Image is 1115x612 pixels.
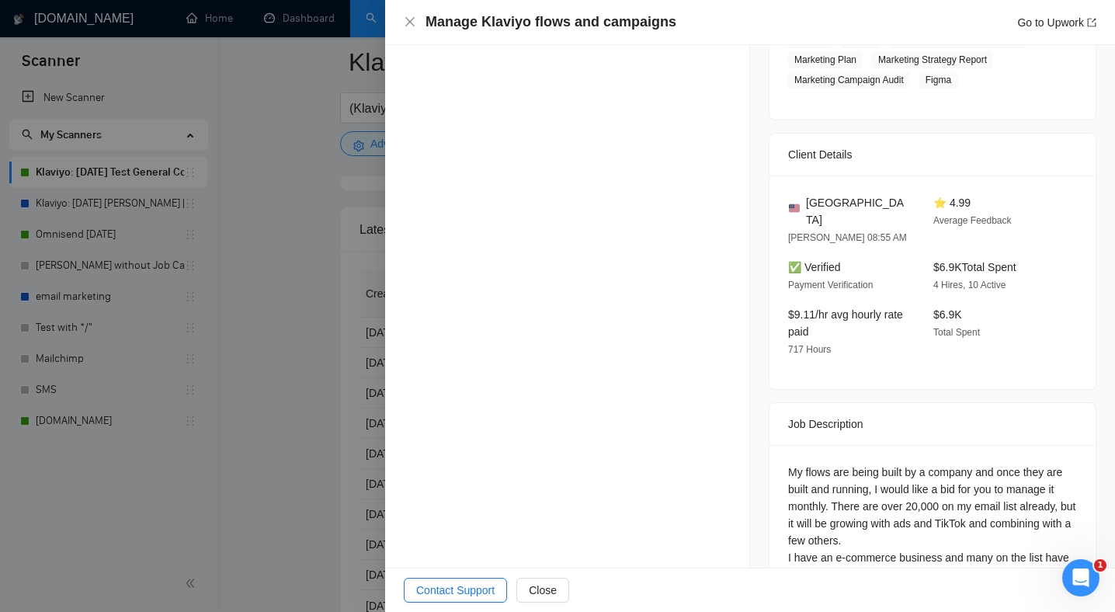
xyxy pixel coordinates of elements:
span: export [1087,18,1096,27]
span: ✅ Verified [788,261,841,273]
span: ⭐ 4.99 [933,196,971,209]
a: Go to Upworkexport [1017,16,1096,29]
span: Contact Support [416,582,495,599]
span: $6.9K [933,308,962,321]
span: 717 Hours [788,344,831,355]
img: 🇺🇸 [789,203,800,214]
span: 1 [1094,559,1106,572]
iframe: Intercom live chat [1062,559,1099,596]
h4: Manage Klaviyo flows and campaigns [426,12,676,32]
span: $9.11/hr avg hourly rate paid [788,308,903,338]
button: Contact Support [404,578,507,603]
div: Client Details [788,134,1077,176]
span: Total Spent [933,327,980,338]
span: Marketing Plan [788,51,863,68]
span: $6.9K Total Spent [933,261,1016,273]
span: Average Feedback [933,215,1012,226]
button: Close [516,578,569,603]
div: Job Description [788,403,1077,445]
span: Marketing Strategy Report [872,51,993,68]
span: Payment Verification [788,280,873,290]
span: Close [529,582,557,599]
span: [PERSON_NAME] 08:55 AM [788,232,907,243]
span: Marketing Campaign Audit [788,71,910,89]
span: close [404,16,416,28]
span: 4 Hires, 10 Active [933,280,1006,290]
button: Close [404,16,416,29]
span: Figma [919,71,957,89]
span: [GEOGRAPHIC_DATA] [806,194,908,228]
